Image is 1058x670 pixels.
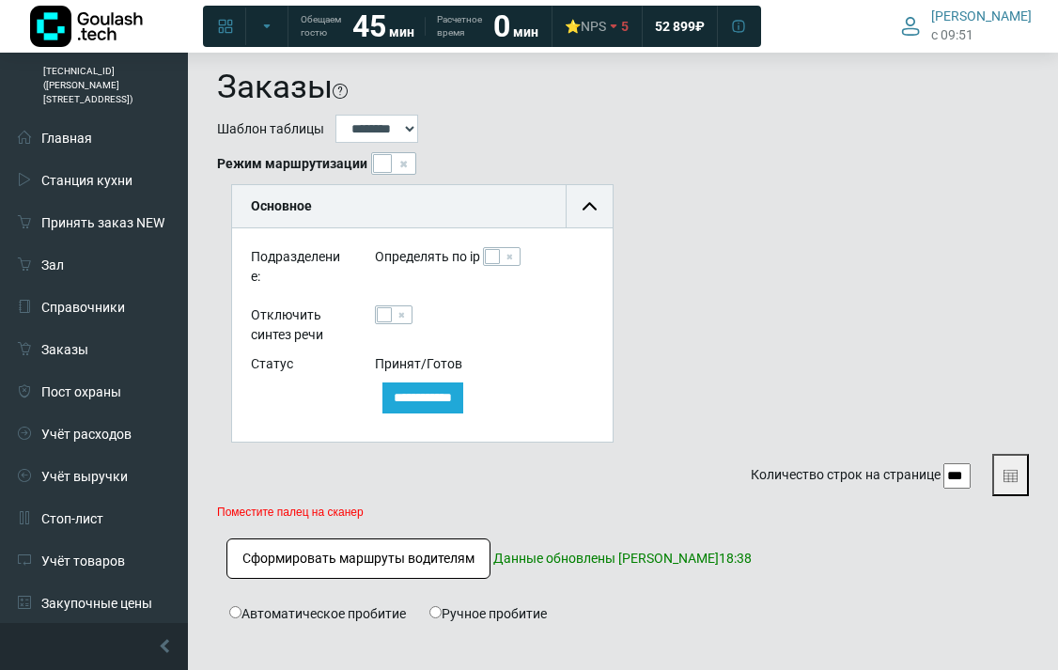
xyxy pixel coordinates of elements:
[565,18,606,35] div: ⭐
[217,506,1029,519] p: Поместите палец на сканер
[655,18,695,35] span: 52 899
[229,606,241,618] input: Автоматическое пробитие
[493,8,510,44] strong: 0
[237,354,361,374] div: Статус
[289,9,550,43] a: Обещаем гостю 45 мин Расчетное время 0 мин
[30,6,143,47] img: Логотип компании Goulash.tech
[217,119,324,139] label: Шаблон таблицы
[361,354,608,374] div: /
[217,68,333,107] h1: Заказы
[695,18,705,35] span: ₽
[751,465,941,485] label: Количество строк на странице
[389,24,414,39] span: мин
[493,549,752,569] span: Данные обновлены [PERSON_NAME]
[581,19,606,34] span: NPS
[644,9,716,43] a: 52 899 ₽
[237,247,361,287] div: Подразделение:
[375,247,480,267] label: Определять по ip
[437,13,482,39] span: Расчетное время
[890,4,1043,48] button: [PERSON_NAME] c 09:51
[226,538,490,579] button: Сформировать маршруты водителям
[352,8,386,44] strong: 45
[427,356,462,371] span: Готов
[217,154,367,174] b: Режим маршрутизации
[621,18,629,35] span: 5
[553,9,640,43] a: ⭐NPS 5
[251,198,312,213] b: Основное
[375,356,421,371] span: Принят
[931,8,1032,24] span: [PERSON_NAME]
[931,25,973,45] span: c 09:51
[217,598,418,631] label: Автоматическое пробитие
[513,24,538,39] span: мин
[719,551,752,566] span: 18:38
[237,305,361,345] div: Отключить синтез речи
[429,606,442,618] input: Ручное пробитие
[301,13,341,39] span: Обещаем гостю
[417,598,559,631] label: Ручное пробитие
[583,199,597,213] img: collapse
